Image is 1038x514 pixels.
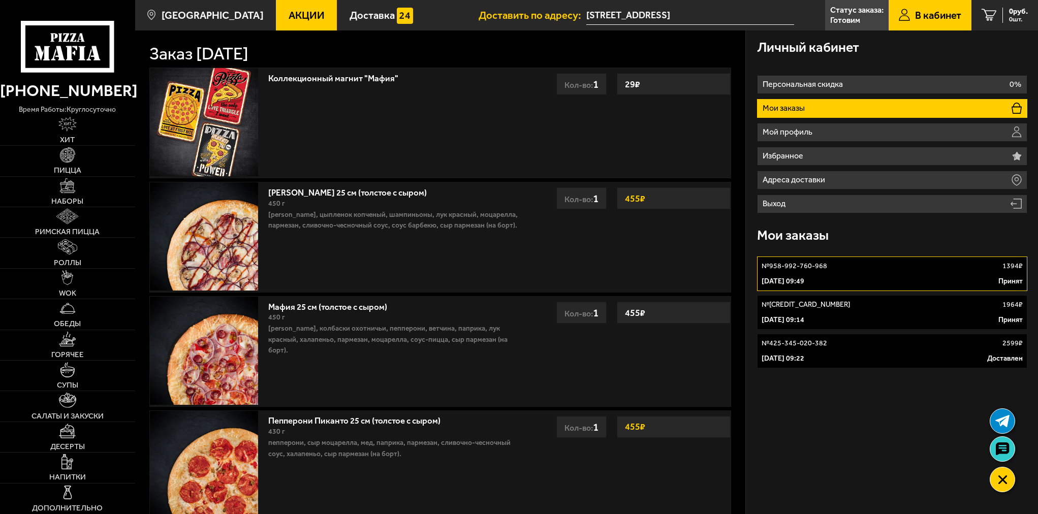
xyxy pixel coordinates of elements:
a: Пепперони Пиканто 25 см (толстое с сыром) [268,412,451,426]
span: Десерты [50,443,85,451]
span: Горячее [51,351,84,359]
p: № 425-345-020-382 [762,338,827,348]
span: Роллы [54,259,81,267]
span: В кабинет [915,10,961,20]
span: 430 г [268,427,285,436]
div: Кол-во: [556,302,607,324]
span: Доставка [350,10,395,20]
p: Готовим [830,16,860,24]
strong: 455 ₽ [622,189,648,208]
p: [PERSON_NAME], колбаски охотничьи, пепперони, ветчина, паприка, лук красный, халапеньо, пармезан,... [268,323,518,356]
p: № 958-992-760-968 [762,261,827,271]
div: Кол-во: [556,416,607,438]
strong: 29 ₽ [622,75,643,94]
p: [PERSON_NAME], цыпленок копченый, шампиньоны, лук красный, моцарелла, пармезан, сливочно-чесночны... [268,209,518,231]
p: Персональная скидка [763,80,845,88]
strong: 455 ₽ [622,417,648,436]
p: Статус заказа: [830,6,884,14]
span: Напитки [49,473,86,481]
span: Акции [289,10,325,20]
p: Принят [998,276,1023,286]
p: 0% [1010,80,1021,88]
a: №958-992-760-9681394₽[DATE] 09:49Принят [757,256,1027,291]
a: №425-345-020-3822599₽[DATE] 09:22Доставлен [757,334,1027,368]
h1: Заказ [DATE] [149,45,248,62]
strong: 455 ₽ [622,303,648,323]
p: Выход [763,200,788,208]
p: [DATE] 09:49 [762,276,804,286]
span: Обеды [54,320,81,328]
span: 1 [593,78,599,90]
p: Мои заказы [763,104,807,112]
p: Избранное [763,152,806,160]
a: [PERSON_NAME] 25 см (толстое с сыром) [268,184,437,198]
div: Кол-во: [556,73,607,95]
a: Коллекционный магнит "Мафия" [268,70,409,83]
span: 0 руб. [1009,8,1028,15]
h3: Мои заказы [757,229,829,242]
img: 15daf4d41897b9f0e9f617042186c801.svg [397,8,413,24]
span: WOK [59,290,76,297]
span: Римская пицца [35,228,100,236]
span: 0 шт. [1009,16,1028,23]
p: 1394 ₽ [1002,261,1023,271]
p: Принят [998,315,1023,325]
span: Пицца [54,167,81,174]
p: Адреса доставки [763,176,828,184]
a: №[CREDIT_CARD_NUMBER]1964₽[DATE] 09:14Принят [757,295,1027,330]
span: Дополнительно [32,504,103,512]
span: Хит [60,136,75,144]
span: Салаты и закуски [32,412,104,420]
span: Супы [57,381,78,389]
span: Доставить по адресу: [479,10,586,20]
h3: Личный кабинет [757,41,859,54]
input: Ваш адрес доставки [586,6,794,25]
p: пепперони, сыр Моцарелла, мед, паприка, пармезан, сливочно-чесночный соус, халапеньо, сыр пармеза... [268,437,518,459]
span: 450 г [268,313,285,322]
span: Ленинградская область, Всеволожский район, Мурино, Екатерининская улица, 18/3, подъезд 1 [586,6,794,25]
a: Мафия 25 см (толстое с сыром) [268,299,398,312]
span: 450 г [268,199,285,208]
span: 1 [593,192,599,205]
span: 1 [593,421,599,433]
span: [GEOGRAPHIC_DATA] [162,10,264,20]
span: Наборы [51,198,83,205]
p: [DATE] 09:22 [762,354,804,364]
p: № [CREDIT_CARD_NUMBER] [762,300,850,310]
div: Кол-во: [556,187,607,209]
p: 1964 ₽ [1002,300,1023,310]
p: Мой профиль [763,128,815,136]
p: Доставлен [987,354,1023,364]
p: [DATE] 09:14 [762,315,804,325]
span: 1 [593,306,599,319]
p: 2599 ₽ [1002,338,1023,348]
